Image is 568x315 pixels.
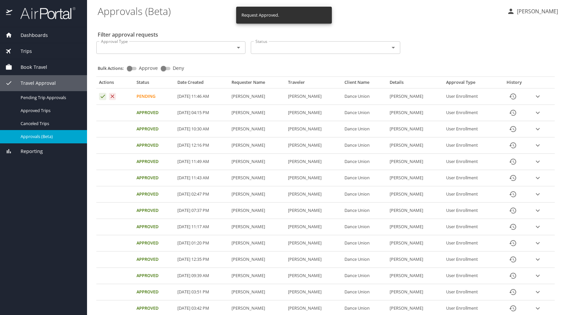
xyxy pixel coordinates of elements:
td: [DATE] 01:20 PM [175,235,229,251]
td: Dance Union [342,88,387,105]
td: [DATE] 11:49 AM [175,154,229,170]
td: Approved [134,154,174,170]
td: Approved [134,121,174,137]
td: Approved [134,268,174,284]
button: expand row [533,189,543,199]
td: User Enrollment [443,170,498,186]
td: [DATE] 04:15 PM [175,105,229,121]
button: expand row [533,271,543,281]
td: [DATE] 12:16 PM [175,137,229,154]
td: Approved [134,105,174,121]
span: Book Travel [12,64,47,71]
td: [PERSON_NAME] [285,219,342,235]
td: [PERSON_NAME] [285,170,342,186]
td: [PERSON_NAME] [229,284,285,300]
span: Travel Approval [12,79,56,87]
th: Date Created [175,79,229,88]
td: User Enrollment [443,219,498,235]
td: Approved [134,137,174,154]
td: [PERSON_NAME] [229,186,285,203]
td: Dance Union [342,235,387,251]
td: [PERSON_NAME] [285,137,342,154]
td: [DATE] 11:43 AM [175,170,229,186]
p: Bulk Actions: [98,65,129,71]
td: [PERSON_NAME] [387,251,443,268]
span: Trips [12,48,32,55]
th: Details [387,79,443,88]
span: Approve [139,66,158,71]
td: [PERSON_NAME] [285,284,342,300]
td: Approved [134,235,174,251]
th: Client Name [342,79,387,88]
td: Dance Union [342,170,387,186]
button: expand row [533,140,543,150]
td: [PERSON_NAME] [387,219,443,235]
th: Approval Type [443,79,498,88]
td: [PERSON_NAME] [285,105,342,121]
td: [PERSON_NAME] [229,219,285,235]
td: [PERSON_NAME] [229,154,285,170]
th: History [498,79,530,88]
td: [PERSON_NAME] [387,137,443,154]
td: [PERSON_NAME] [387,284,443,300]
td: Approved [134,284,174,300]
td: Dance Union [342,251,387,268]
td: [DATE] 02:47 PM [175,186,229,203]
td: [DATE] 03:51 PM [175,284,229,300]
td: User Enrollment [443,251,498,268]
span: Reporting [12,148,43,155]
th: Requester Name [229,79,285,88]
td: [DATE] 11:46 AM [175,88,229,105]
button: Open [234,43,243,52]
button: expand row [533,124,543,134]
h1: Approvals (Beta) [98,1,502,21]
td: User Enrollment [443,88,498,105]
td: [PERSON_NAME] [387,186,443,203]
button: expand row [533,206,543,216]
td: [PERSON_NAME] [229,105,285,121]
th: Traveler [285,79,342,88]
td: Dance Union [342,268,387,284]
button: History [505,154,521,170]
td: [PERSON_NAME] [285,251,342,268]
button: [PERSON_NAME] [504,5,561,17]
td: User Enrollment [443,268,498,284]
td: [PERSON_NAME] [229,235,285,251]
td: [DATE] 09:39 AM [175,268,229,284]
p: [PERSON_NAME] [515,7,558,15]
td: Dance Union [342,284,387,300]
button: History [505,88,521,104]
td: Dance Union [342,219,387,235]
td: Dance Union [342,186,387,203]
td: User Enrollment [443,235,498,251]
td: [PERSON_NAME] [387,170,443,186]
td: Approved [134,186,174,203]
td: Approved [134,219,174,235]
td: User Enrollment [443,154,498,170]
td: [PERSON_NAME] [387,235,443,251]
td: Dance Union [342,137,387,154]
button: expand row [533,222,543,232]
img: icon-airportal.png [6,7,13,20]
button: History [505,268,521,284]
td: Approved [134,251,174,268]
button: expand row [533,238,543,248]
button: History [505,284,521,300]
td: User Enrollment [443,105,498,121]
td: [PERSON_NAME] [285,186,342,203]
td: [PERSON_NAME] [229,137,285,154]
button: expand row [533,303,543,313]
td: [PERSON_NAME] [387,105,443,121]
td: Approved [134,203,174,219]
button: expand row [533,254,543,264]
th: Actions [96,79,134,88]
td: [DATE] 12:35 PM [175,251,229,268]
button: History [505,235,521,251]
button: History [505,170,521,186]
h2: Filter approval requests [98,29,158,40]
td: Dance Union [342,121,387,137]
button: expand row [533,287,543,297]
button: History [505,203,521,219]
button: History [505,137,521,153]
td: [PERSON_NAME] [285,268,342,284]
